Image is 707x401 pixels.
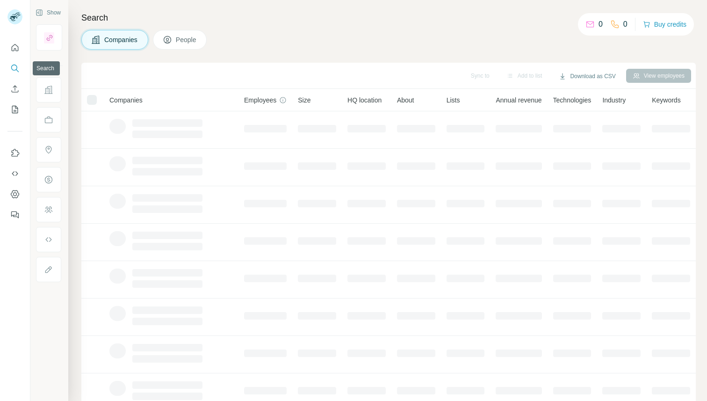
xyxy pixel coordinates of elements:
span: Lists [447,95,460,105]
button: Show [29,6,67,20]
span: Size [298,95,310,105]
p: 0 [599,19,603,30]
h4: Search [81,11,696,24]
span: Annual revenue [496,95,541,105]
span: Technologies [553,95,592,105]
span: Companies [109,95,143,105]
button: My lists [7,101,22,118]
span: About [397,95,414,105]
button: Buy credits [643,18,686,31]
span: HQ location [347,95,382,105]
button: Dashboard [7,186,22,203]
button: Use Surfe on LinkedIn [7,145,22,161]
button: Feedback [7,206,22,223]
button: Use Surfe API [7,165,22,182]
span: People [176,35,197,44]
button: Quick start [7,39,22,56]
button: Enrich CSV [7,80,22,97]
p: 0 [623,19,628,30]
button: Search [7,60,22,77]
span: Industry [602,95,626,105]
span: Companies [104,35,138,44]
span: Keywords [652,95,680,105]
button: Download as CSV [552,69,622,83]
span: Employees [244,95,276,105]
